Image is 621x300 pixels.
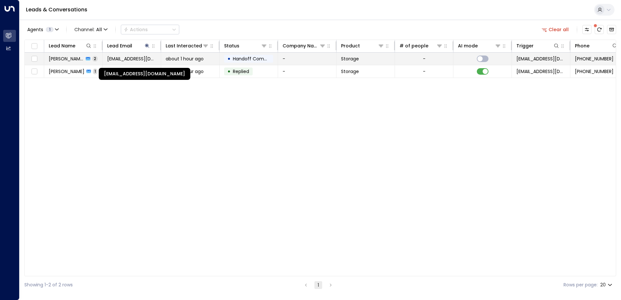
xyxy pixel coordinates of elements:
[564,281,598,288] label: Rows per page:
[49,42,75,50] div: Lead Name
[399,42,443,50] div: # of people
[121,25,179,34] button: Actions
[30,68,38,76] span: Toggle select row
[107,56,156,62] span: mido_bi@hotmail.co.uk
[99,68,190,80] div: [EMAIL_ADDRESS][DOMAIN_NAME]
[575,42,618,50] div: Phone
[24,281,73,288] div: Showing 1-2 of 2 rows
[27,27,43,32] span: Agents
[423,68,425,75] div: -
[166,42,202,50] div: Last Interacted
[30,42,38,50] span: Toggle select all
[278,65,336,78] td: -
[314,281,322,289] button: page 1
[26,6,87,13] a: Leads & Conversations
[227,53,231,64] div: •
[233,56,279,62] span: Handoff Completed
[107,42,132,50] div: Lead Email
[224,42,267,50] div: Status
[423,56,425,62] div: -
[107,42,150,50] div: Lead Email
[166,42,209,50] div: Last Interacted
[283,42,319,50] div: Company Name
[121,25,179,34] div: Button group with a nested menu
[166,56,204,62] span: about 1 hour ago
[341,42,384,50] div: Product
[575,56,614,62] span: +447463416735
[516,68,565,75] span: leads@space-station.co.uk
[516,42,560,50] div: Trigger
[227,66,231,77] div: •
[24,25,61,34] button: Agents1
[124,27,148,32] div: Actions
[575,42,589,50] div: Phone
[575,68,614,75] span: +447463416735
[600,280,614,290] div: 20
[278,53,336,65] td: -
[595,25,604,34] span: There are new threads available. Refresh the grid to view the latest updates.
[458,42,478,50] div: AI mode
[96,27,102,32] span: All
[302,281,335,289] nav: pagination navigation
[283,42,326,50] div: Company Name
[30,55,38,63] span: Toggle select row
[341,56,359,62] span: Storage
[93,69,97,74] span: 1
[224,42,239,50] div: Status
[46,27,54,32] span: 1
[92,56,98,61] span: 2
[49,42,92,50] div: Lead Name
[607,25,616,34] button: Archived Leads
[516,42,534,50] div: Trigger
[582,25,591,34] button: Customize
[516,56,565,62] span: mido_bi@hotmail.co.uk
[341,68,359,75] span: Storage
[539,25,572,34] button: Clear all
[458,42,501,50] div: AI mode
[72,25,110,34] span: Channel:
[49,68,84,75] span: Mireille Bivegete
[341,42,360,50] div: Product
[399,42,428,50] div: # of people
[233,68,249,75] span: Replied
[72,25,110,34] button: Channel:All
[49,56,84,62] span: Mireille Bivegete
